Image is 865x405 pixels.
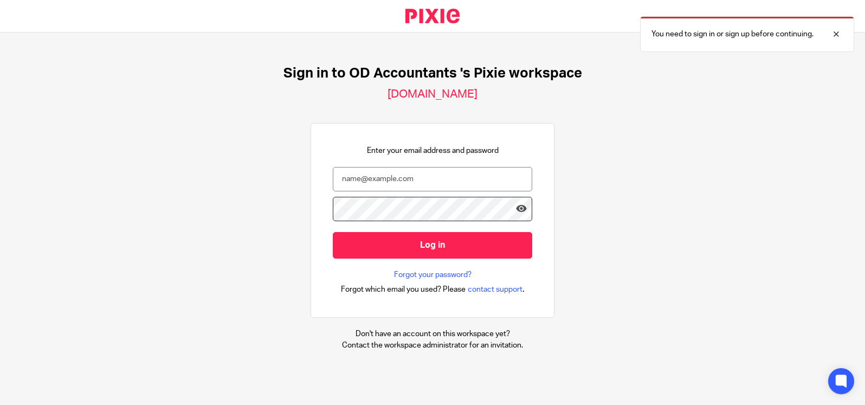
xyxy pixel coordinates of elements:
a: Forgot your password? [394,269,472,280]
p: Don't have an account on this workspace yet? [342,329,523,339]
p: You need to sign in or sign up before continuing. [651,29,814,40]
div: . [341,283,525,295]
p: Enter your email address and password [367,145,499,156]
p: Contact the workspace administrator for an invitation. [342,340,523,351]
input: name@example.com [333,167,532,191]
span: contact support [468,284,522,295]
input: Log in [333,232,532,259]
span: Forgot which email you used? Please [341,284,466,295]
h1: Sign in to OD Accountants 's Pixie workspace [283,65,582,82]
h2: [DOMAIN_NAME] [388,87,477,101]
